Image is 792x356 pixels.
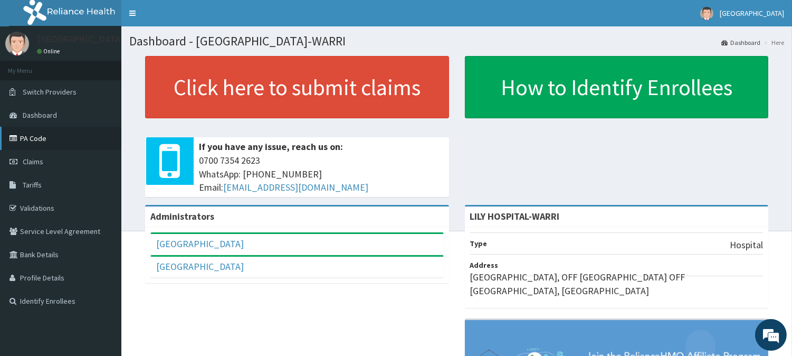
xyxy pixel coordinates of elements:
[23,157,43,166] span: Claims
[700,7,713,20] img: User Image
[156,238,244,250] a: [GEOGRAPHIC_DATA]
[223,181,368,193] a: [EMAIL_ADDRESS][DOMAIN_NAME]
[720,8,784,18] span: [GEOGRAPHIC_DATA]
[199,154,444,194] span: 0700 7354 2623 WhatsApp: [PHONE_NUMBER] Email:
[156,260,244,273] a: [GEOGRAPHIC_DATA]
[470,270,764,297] p: [GEOGRAPHIC_DATA], OFF [GEOGRAPHIC_DATA] OFF [GEOGRAPHIC_DATA], [GEOGRAPHIC_DATA]
[150,210,214,222] b: Administrators
[470,239,488,248] b: Type
[23,87,77,97] span: Switch Providers
[761,38,784,47] li: Here
[730,238,763,252] p: Hospital
[5,32,29,55] img: User Image
[199,140,343,153] b: If you have any issue, reach us on:
[465,56,769,118] a: How to Identify Enrollees
[37,34,124,44] p: [GEOGRAPHIC_DATA]
[23,180,42,190] span: Tariffs
[145,56,449,118] a: Click here to submit claims
[470,210,560,222] strong: LILY HOSPITAL-WARRI
[129,34,784,48] h1: Dashboard - [GEOGRAPHIC_DATA]-WARRI
[37,48,62,55] a: Online
[23,110,57,120] span: Dashboard
[721,38,760,47] a: Dashboard
[470,260,499,270] b: Address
